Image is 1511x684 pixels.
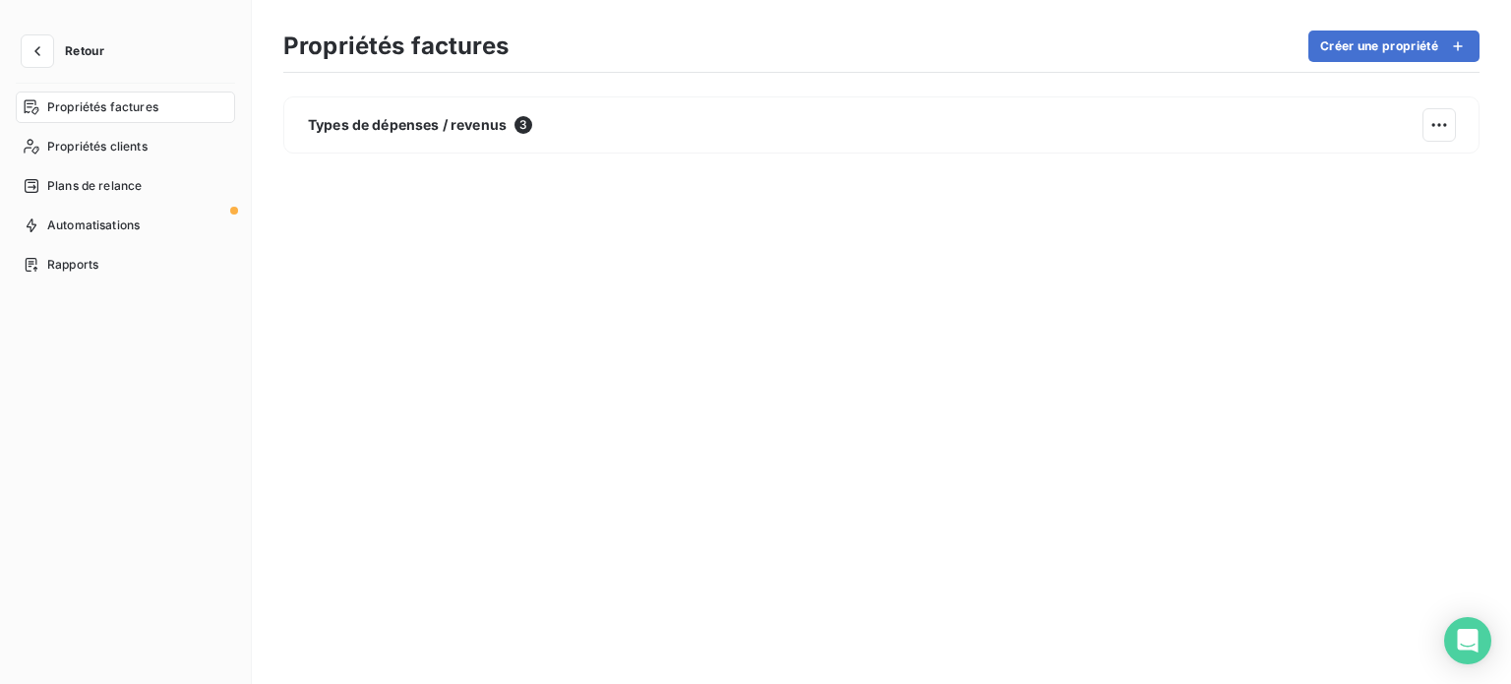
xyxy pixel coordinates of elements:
button: Retour [16,35,120,67]
a: Plans de relance [16,170,235,202]
div: Open Intercom Messenger [1444,617,1491,664]
a: Propriétés clients [16,131,235,162]
span: Retour [65,45,104,57]
a: Propriétés factures [16,92,235,123]
span: Propriétés clients [47,138,148,155]
span: Propriétés factures [47,98,158,116]
span: Rapports [47,256,98,274]
a: Automatisations [16,210,235,241]
button: Créer une propriété [1308,31,1480,62]
span: Types de dépenses / revenus [308,115,507,135]
a: Rapports [16,249,235,280]
span: 3 [514,116,532,134]
span: Plans de relance [47,177,142,195]
span: Automatisations [47,217,140,234]
h3: Propriétés factures [283,29,509,64]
